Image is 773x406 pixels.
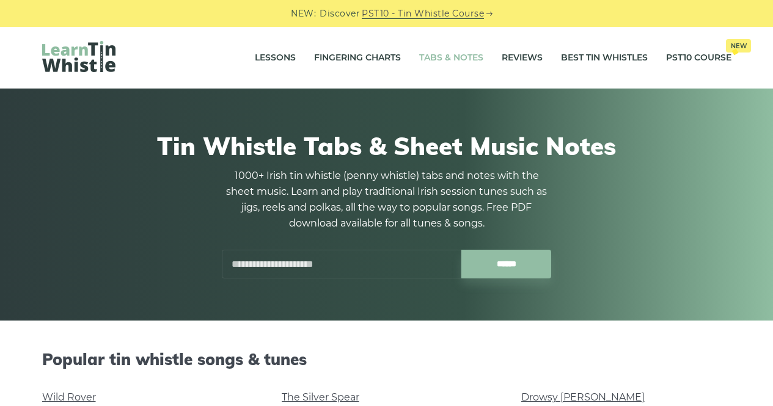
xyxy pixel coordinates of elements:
[282,391,359,403] a: The Silver Spear
[42,391,96,403] a: Wild Rover
[419,43,483,73] a: Tabs & Notes
[314,43,401,73] a: Fingering Charts
[666,43,731,73] a: PST10 CourseNew
[222,168,552,231] p: 1000+ Irish tin whistle (penny whistle) tabs and notes with the sheet music. Learn and play tradi...
[726,39,751,53] span: New
[502,43,543,73] a: Reviews
[561,43,648,73] a: Best Tin Whistles
[42,350,731,369] h2: Popular tin whistle songs & tunes
[521,391,645,403] a: Drowsy [PERSON_NAME]
[255,43,296,73] a: Lessons
[42,41,115,72] img: LearnTinWhistle.com
[42,131,731,161] h1: Tin Whistle Tabs & Sheet Music Notes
